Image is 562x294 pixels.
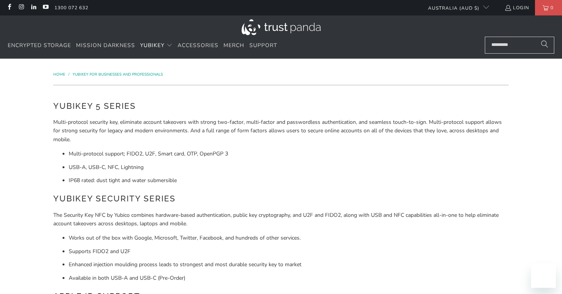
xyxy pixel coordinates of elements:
[69,234,509,242] li: Works out of the box with Google, Microsoft, Twitter, Facebook, and hundreds of other services.
[53,193,509,205] h2: YubiKey Security Series
[73,72,163,77] a: YubiKey for Businesses and Professionals
[8,37,277,55] nav: Translation missing: en.navigation.header.main_nav
[53,72,66,77] a: Home
[69,176,509,185] li: IP68 rated: dust tight and water submersible
[6,5,12,11] a: Trust Panda Australia on Facebook
[76,37,135,55] a: Mission Darkness
[18,5,24,11] a: Trust Panda Australia on Instagram
[76,42,135,49] span: Mission Darkness
[54,3,88,12] a: 1300 072 632
[223,42,244,49] span: Merch
[53,118,509,144] p: Multi-protocol security key, eliminate account takeovers with strong two-factor, multi-factor and...
[69,150,509,158] li: Multi-protocol support; FIDO2, U2F, Smart card, OTP, OpenPGP 3
[504,3,529,12] a: Login
[53,211,509,228] p: The Security Key NFC by Yubico combines hardware-based authentication, public key cryptography, a...
[69,247,509,256] li: Supports FIDO2 and U2F
[178,37,218,55] a: Accessories
[69,274,509,282] li: Available in both USB-A and USB-C (Pre-Order)
[8,42,71,49] span: Encrypted Storage
[178,42,218,49] span: Accessories
[242,19,321,35] img: Trust Panda Australia
[223,37,244,55] a: Merch
[485,37,554,54] input: Search...
[68,72,69,77] span: /
[140,42,164,49] span: YubiKey
[249,37,277,55] a: Support
[30,5,37,11] a: Trust Panda Australia on LinkedIn
[8,37,71,55] a: Encrypted Storage
[69,260,509,269] li: Enhanced injection moulding process leads to strongest and most durable security key to market
[53,72,65,77] span: Home
[535,37,554,54] button: Search
[53,100,509,112] h2: YubiKey 5 Series
[140,37,173,55] summary: YubiKey
[531,263,556,288] iframe: Button to launch messaging window
[42,5,49,11] a: Trust Panda Australia on YouTube
[249,42,277,49] span: Support
[69,163,509,172] li: USB-A, USB-C, NFC, Lightning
